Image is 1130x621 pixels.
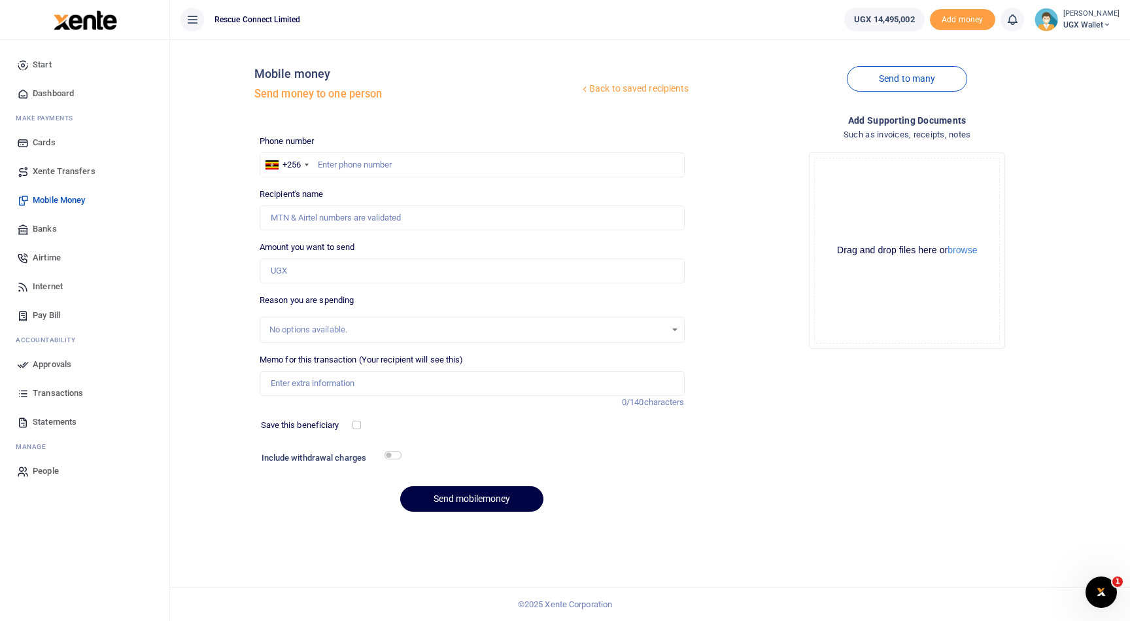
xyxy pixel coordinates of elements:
span: Airtime [33,251,61,264]
span: Xente Transfers [33,165,95,178]
button: Send mobilemoney [400,486,543,512]
span: 1 [1112,577,1123,587]
span: ake Payments [22,115,73,122]
span: Approvals [33,358,71,371]
a: People [10,457,159,486]
a: profile-user [PERSON_NAME] UGX Wallet [1035,8,1120,31]
span: Cards [33,136,56,149]
label: Phone number [260,135,314,148]
a: Back to saved recipients [579,77,690,101]
input: UGX [260,258,685,283]
h4: Such as invoices, receipts, notes [695,128,1120,142]
label: Recipient's name [260,188,324,201]
input: Enter extra information [260,371,685,396]
li: M [10,436,159,457]
span: People [33,465,59,478]
div: Drag and drop files here or [815,244,999,257]
span: anage [22,443,46,450]
button: browse [948,245,977,255]
a: logo-small logo-large logo-large [52,14,117,24]
div: +256 [282,158,301,171]
a: Banks [10,215,159,243]
a: Statements [10,408,159,436]
li: M [10,108,159,128]
li: Ac [10,330,159,350]
span: Statements [33,416,77,429]
iframe: Intercom live chat [1086,577,1117,608]
label: Amount you want to send [260,241,354,254]
div: No options available. [269,323,666,336]
a: Add money [930,14,995,24]
a: Mobile Money [10,186,159,215]
span: UGX 14,495,002 [854,13,914,26]
label: Save this beneficiary [261,419,339,432]
span: characters [644,397,685,407]
span: UGX Wallet [1063,19,1120,31]
img: profile-user [1035,8,1058,31]
div: File Uploader [809,152,1005,349]
small: [PERSON_NAME] [1063,9,1120,20]
span: Rescue Connect Limited [209,14,305,26]
input: MTN & Airtel numbers are validated [260,205,685,230]
span: Add money [930,9,995,31]
label: Reason you are spending [260,294,354,307]
h4: Add supporting Documents [695,113,1120,128]
li: Toup your wallet [930,9,995,31]
a: Airtime [10,243,159,272]
span: Mobile Money [33,194,85,207]
a: Pay Bill [10,301,159,330]
div: Uganda: +256 [260,153,313,177]
img: logo-large [54,10,117,30]
a: Approvals [10,350,159,379]
a: Dashboard [10,79,159,108]
span: Internet [33,280,63,293]
span: Start [33,58,52,71]
a: Transactions [10,379,159,408]
span: 0/140 [622,397,644,407]
label: Memo for this transaction (Your recipient will see this) [260,353,464,366]
span: Transactions [33,387,83,400]
span: Banks [33,222,57,236]
a: UGX 14,495,002 [844,8,924,31]
a: Cards [10,128,159,157]
input: Enter phone number [260,152,685,177]
a: Start [10,50,159,79]
h4: Mobile money [254,67,579,81]
li: Wallet ballance [839,8,929,31]
a: Send to many [847,66,967,92]
span: Dashboard [33,87,74,100]
a: Internet [10,272,159,301]
h5: Send money to one person [254,88,579,101]
span: Pay Bill [33,309,60,322]
span: countability [26,336,75,344]
h6: Include withdrawal charges [262,453,396,463]
a: Xente Transfers [10,157,159,186]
